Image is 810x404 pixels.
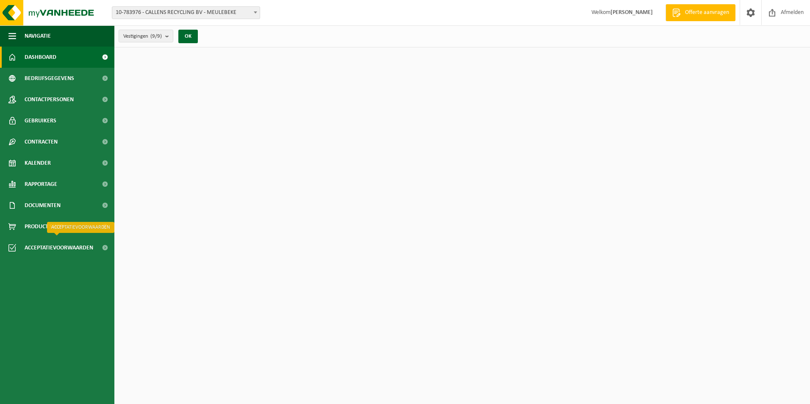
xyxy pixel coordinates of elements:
[119,30,173,42] button: Vestigingen(9/9)
[178,30,198,43] button: OK
[25,25,51,47] span: Navigatie
[150,33,162,39] count: (9/9)
[25,110,56,131] span: Gebruikers
[25,47,56,68] span: Dashboard
[112,7,260,19] span: 10-783976 - CALLENS RECYCLING BV - MEULEBEKE
[25,152,51,174] span: Kalender
[25,68,74,89] span: Bedrijfsgegevens
[112,6,260,19] span: 10-783976 - CALLENS RECYCLING BV - MEULEBEKE
[666,4,735,21] a: Offerte aanvragen
[25,131,58,152] span: Contracten
[25,89,74,110] span: Contactpersonen
[123,30,162,43] span: Vestigingen
[683,8,731,17] span: Offerte aanvragen
[25,174,57,195] span: Rapportage
[25,195,61,216] span: Documenten
[25,237,93,258] span: Acceptatievoorwaarden
[610,9,653,16] strong: [PERSON_NAME]
[25,216,63,237] span: Product Shop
